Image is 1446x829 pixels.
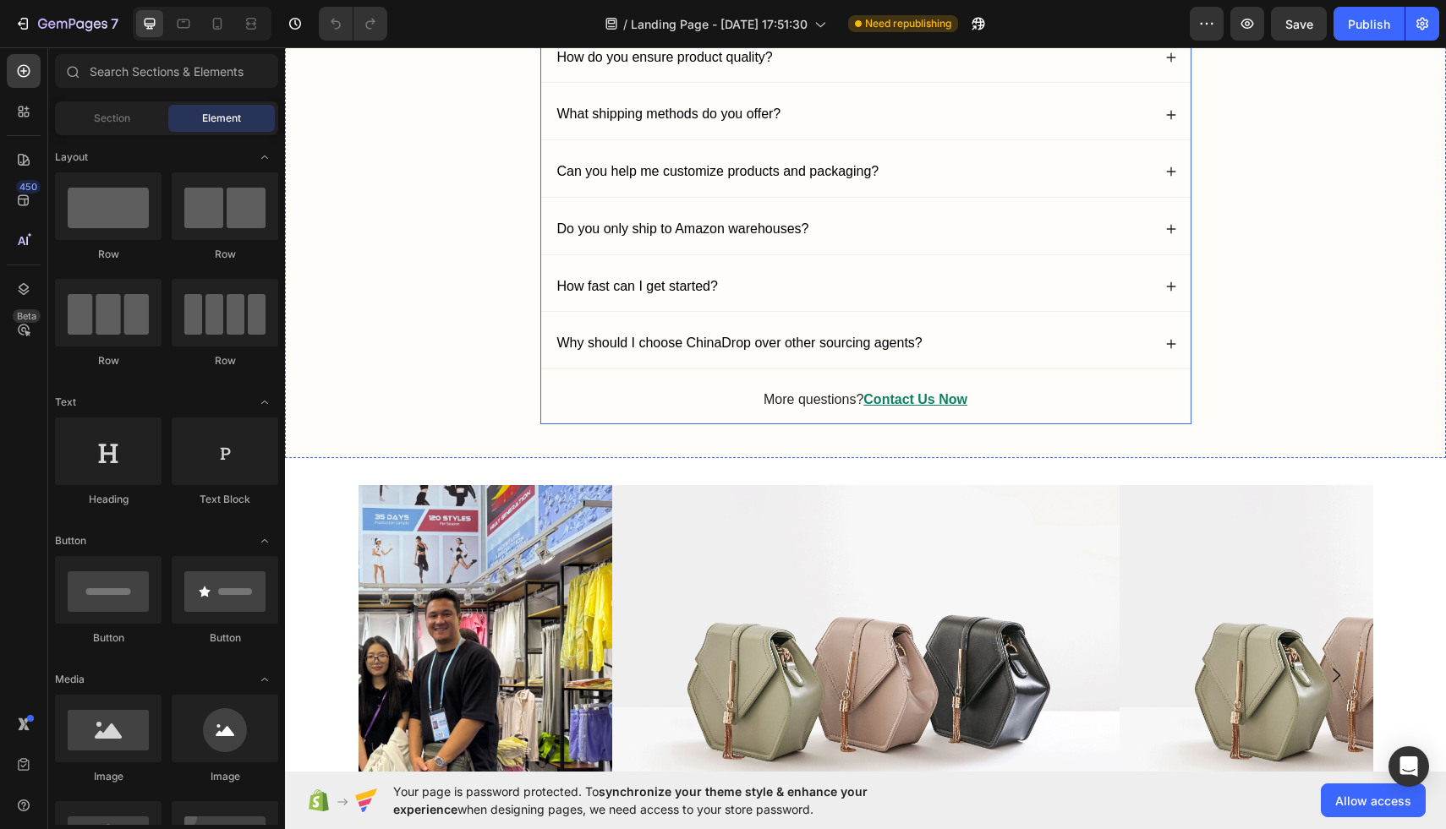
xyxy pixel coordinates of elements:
[202,111,241,126] span: Element
[172,630,278,646] div: Button
[1388,746,1429,787] div: Open Intercom Messenger
[55,630,162,646] div: Button
[172,769,278,784] div: Image
[55,492,162,507] div: Heading
[1348,15,1390,33] div: Publish
[1271,7,1327,41] button: Save
[55,353,162,368] div: Row
[251,389,278,416] span: Toggle open
[55,533,86,548] span: Button
[87,604,134,652] button: Carousel Back Arrow
[55,395,76,410] span: Text
[393,784,868,816] span: synchronize your theme style & enhance your experience
[393,783,934,818] span: Your page is password protected. To when designing pages, we need access to your store password.
[251,144,278,171] span: Toggle open
[251,666,278,693] span: Toggle open
[94,111,130,126] span: Section
[865,16,951,31] span: Need republishing
[55,769,162,784] div: Image
[319,7,387,41] div: Undo/Redo
[1321,783,1426,817] button: Allow access
[13,309,41,323] div: Beta
[327,438,835,818] img: image_demo.jpg
[55,672,85,687] span: Media
[111,14,118,34] p: 7
[623,15,627,33] span: /
[578,345,682,359] a: Contact Us Now
[55,150,88,165] span: Layout
[1027,604,1075,652] button: Carousel Next Arrow
[1334,7,1405,41] button: Publish
[251,527,278,554] span: Toggle open
[172,492,278,507] div: Text Block
[835,438,1342,818] img: image_demo.jpg
[1285,17,1313,31] span: Save
[172,353,278,368] div: Row
[55,247,162,262] div: Row
[16,180,41,194] div: 450
[172,247,278,262] div: Row
[631,15,808,33] span: Landing Page - [DATE] 17:51:30
[285,47,1446,772] iframe: Design area
[7,7,126,41] button: 7
[1335,792,1411,810] span: Allow access
[55,54,278,88] input: Search Sections & Elements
